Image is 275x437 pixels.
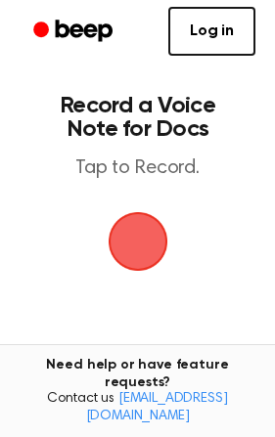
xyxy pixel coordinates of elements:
a: Log in [168,7,255,56]
span: Contact us [12,391,263,425]
a: [EMAIL_ADDRESS][DOMAIN_NAME] [86,392,228,423]
img: Beep Logo [109,212,167,271]
p: Tap to Record. [35,156,240,181]
a: Beep [20,13,130,51]
h1: Record a Voice Note for Docs [35,94,240,141]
